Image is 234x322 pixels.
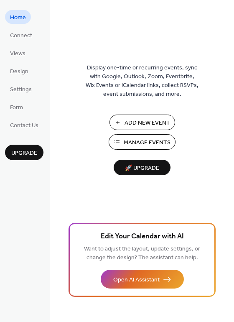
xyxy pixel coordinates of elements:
[5,10,31,24] a: Home
[114,160,170,175] button: 🚀 Upgrade
[5,118,43,132] a: Contact Us
[5,46,31,60] a: Views
[5,28,37,42] a: Connect
[5,100,28,114] a: Form
[124,138,170,147] span: Manage Events
[84,243,200,263] span: Want to adjust the layout, update settings, or change the design? The assistant can help.
[101,231,184,243] span: Edit Your Calendar with AI
[5,64,33,78] a: Design
[10,67,28,76] span: Design
[10,103,23,112] span: Form
[10,49,25,58] span: Views
[5,145,43,160] button: Upgrade
[10,13,26,22] span: Home
[5,82,37,96] a: Settings
[11,149,37,158] span: Upgrade
[10,85,32,94] span: Settings
[113,276,160,284] span: Open AI Assistant
[101,270,184,289] button: Open AI Assistant
[109,134,175,150] button: Manage Events
[10,31,32,40] span: Connect
[119,163,165,174] span: 🚀 Upgrade
[86,64,198,99] span: Display one-time or recurring events, sync with Google, Outlook, Zoom, Eventbrite, Wix Events or ...
[10,121,38,130] span: Contact Us
[125,119,170,128] span: Add New Event
[109,115,175,130] button: Add New Event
